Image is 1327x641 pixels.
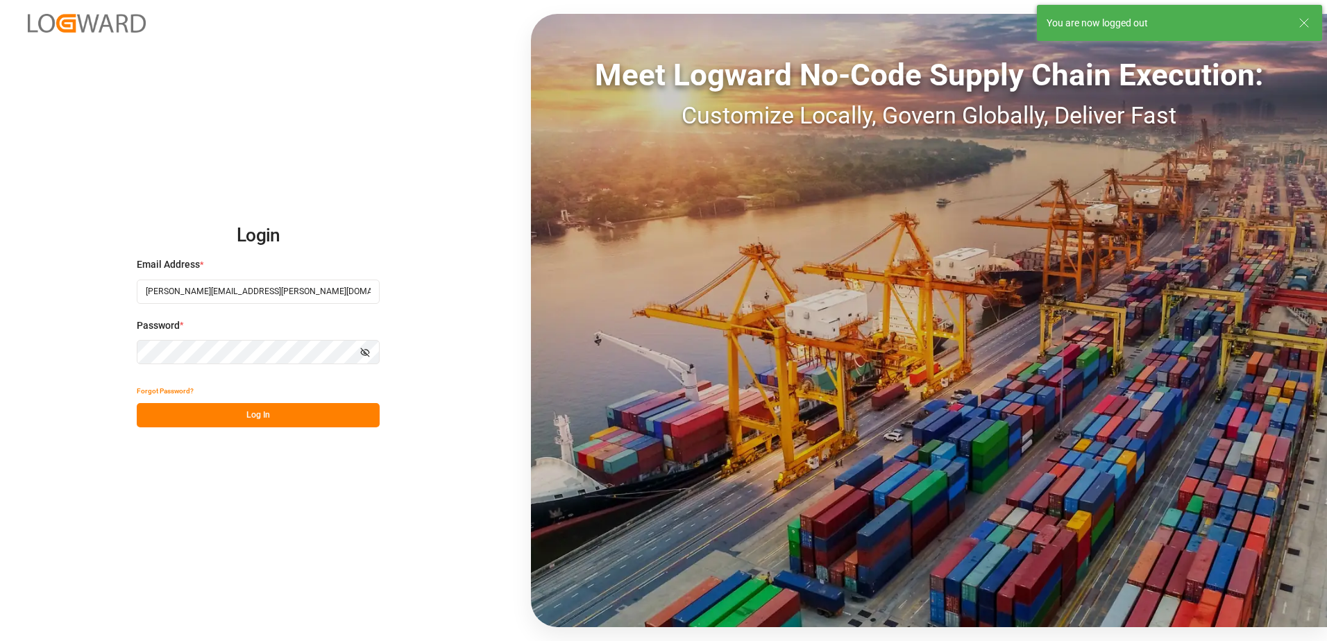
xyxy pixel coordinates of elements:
h2: Login [137,214,380,258]
button: Forgot Password? [137,379,194,403]
div: Customize Locally, Govern Globally, Deliver Fast [531,98,1327,133]
input: Enter your email [137,280,380,304]
img: Logward_new_orange.png [28,14,146,33]
div: Meet Logward No-Code Supply Chain Execution: [531,52,1327,98]
button: Log In [137,403,380,427]
span: Password [137,318,180,333]
span: Email Address [137,257,200,272]
div: You are now logged out [1047,16,1285,31]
